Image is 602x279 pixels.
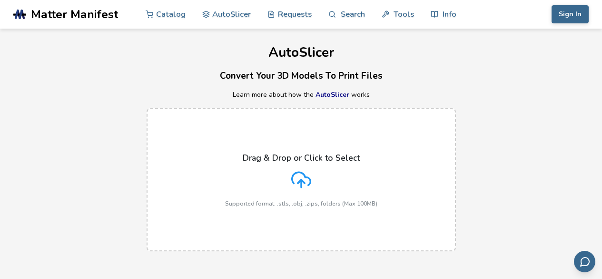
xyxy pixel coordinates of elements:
[225,200,377,207] p: Supported format: .stls, .obj, .zips, folders (Max 100MB)
[574,251,595,272] button: Send feedback via email
[552,5,589,23] button: Sign In
[316,90,349,99] a: AutoSlicer
[243,153,360,163] p: Drag & Drop or Click to Select
[31,8,118,21] span: Matter Manifest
